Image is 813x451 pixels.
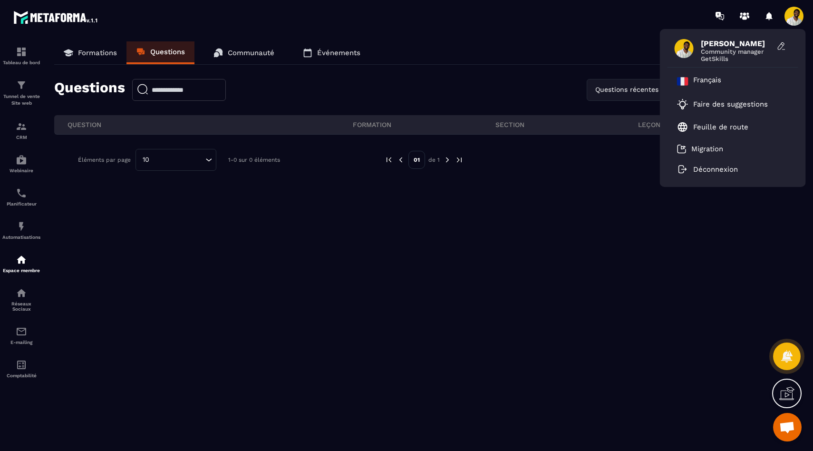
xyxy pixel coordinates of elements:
a: Feuille de route [677,121,748,133]
p: Événements [317,49,360,57]
img: formation [16,121,27,132]
div: Search for option [587,79,683,101]
a: accountantaccountantComptabilité [2,352,40,385]
span: Questions récentes [593,85,660,95]
p: Français [693,76,721,87]
p: Feuille de route [693,123,748,131]
p: Automatisations [2,235,40,240]
p: CRM [2,135,40,140]
p: Migration [691,145,723,153]
p: 01 [408,151,425,169]
a: emailemailE-mailing [2,319,40,352]
img: automations [16,221,27,232]
a: automationsautomationsAutomatisations [2,214,40,247]
p: Communauté [228,49,274,57]
img: automations [16,254,27,265]
p: E-mailing [2,340,40,345]
p: Tableau de bord [2,60,40,65]
span: Community manager [701,48,772,55]
img: prev [397,156,405,164]
img: social-network [16,287,27,299]
p: Questions [54,79,125,101]
div: Search for option [135,149,216,171]
p: FORMATION [353,120,495,129]
img: formation [16,79,27,91]
a: formationformationTableau de bord [2,39,40,72]
img: next [455,156,464,164]
span: 10 [139,155,153,165]
a: schedulerschedulerPlanificateur [2,180,40,214]
p: QUESTION [68,120,353,129]
p: Planificateur [2,201,40,206]
p: Formations [78,49,117,57]
input: Search for option [153,155,203,165]
img: formation [16,46,27,58]
span: GetSkills [701,55,772,62]
p: Faire des suggestions [693,100,768,108]
a: Questions [126,41,194,64]
a: Événements [293,41,370,64]
img: accountant [16,359,27,371]
img: email [16,326,27,337]
p: leçon [638,120,781,129]
img: automations [16,154,27,166]
img: logo [13,9,99,26]
img: next [443,156,452,164]
p: Réseaux Sociaux [2,301,40,312]
p: Questions [150,48,185,56]
a: social-networksocial-networkRéseaux Sociaux [2,280,40,319]
a: Formations [54,41,126,64]
a: Migration [677,144,723,154]
p: Tunnel de vente Site web [2,93,40,107]
a: automationsautomationsEspace membre [2,247,40,280]
a: formationformationCRM [2,114,40,147]
p: Comptabilité [2,373,40,378]
a: Faire des suggestions [677,98,777,110]
a: automationsautomationsWebinaire [2,147,40,180]
span: [PERSON_NAME] [701,39,772,48]
a: formationformationTunnel de vente Site web [2,72,40,114]
p: section [495,120,638,129]
img: prev [385,156,393,164]
p: Éléments par page [78,157,131,163]
p: de 1 [428,156,440,164]
p: Espace membre [2,268,40,273]
div: Ouvrir le chat [773,413,802,441]
p: Webinaire [2,168,40,173]
a: Communauté [204,41,284,64]
img: scheduler [16,187,27,199]
p: Déconnexion [693,165,738,174]
p: 1-0 sur 0 éléments [228,157,280,163]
